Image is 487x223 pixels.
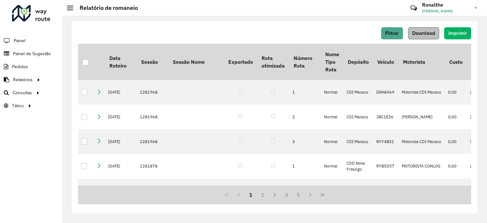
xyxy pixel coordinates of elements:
th: Número Rota [289,44,321,80]
span: Tático [12,102,24,109]
button: Last Page [316,189,328,201]
button: Download [408,27,439,39]
span: Download [412,30,435,36]
th: Rota otimizada [257,44,289,80]
span: Pedidos [12,63,28,70]
td: MOTORISTA CONLOG [399,154,445,179]
td: Normal [321,179,343,203]
td: CDD Nova Friburgo [343,179,373,203]
th: Custo [445,44,467,80]
td: [DATE] [105,80,137,105]
td: [DATE] [105,154,137,179]
td: 1281968 [137,105,168,129]
th: Depósito [343,44,373,80]
span: Relatórios [13,76,33,83]
td: RYD4D89 [373,179,399,203]
button: Filtrar [381,27,403,39]
button: 1 [245,189,257,201]
span: Filtrar [385,30,399,36]
td: RYY4B31 [373,129,399,154]
td: 0,00 [445,105,467,129]
td: 1 [289,154,321,179]
button: 3 [269,189,281,201]
td: CDI Macacu [343,129,373,154]
th: Veículo [373,44,399,80]
th: Sessão Nome [168,44,224,80]
td: 0,00 [445,80,467,105]
td: DRA8A69 [373,80,399,105]
td: 2 [289,179,321,203]
button: 2 [256,189,269,201]
td: CDD Nova Friburgo [343,154,373,179]
td: CDI Macacu [343,105,373,129]
button: 4 [281,189,293,201]
td: Normal [321,129,343,154]
span: Imprimir [448,30,467,36]
td: [DATE] [105,129,137,154]
td: Normal [321,80,343,105]
span: Consultas [13,89,32,96]
td: [DATE] [105,179,137,203]
td: CDI Macacu [343,80,373,105]
td: 1281878 [137,179,168,203]
td: 1 [289,80,321,105]
h2: Relatório de romaneio [73,4,138,11]
td: [DATE] [105,105,137,129]
td: 0,00 [445,154,467,179]
td: 1281968 [137,80,168,105]
td: JBC1E26 [373,105,399,129]
td: 1281878 [137,154,168,179]
td: RYB5D57 [373,154,399,179]
th: Motorista [399,44,445,80]
td: 0,00 [445,179,467,203]
a: Contato Rápido [407,1,420,15]
th: Data Roteiro [105,44,137,80]
th: Sessão [137,44,168,80]
td: Normal [321,105,343,129]
td: Motorista CDI Macacu [399,80,445,105]
span: [PERSON_NAME] [422,8,470,14]
td: [PERSON_NAME] [399,105,445,129]
td: Motorista CDI Macacu [399,129,445,154]
td: 2 [289,105,321,129]
th: Exportado [224,44,257,80]
button: Next Page [304,189,316,201]
td: Normal [321,154,343,179]
td: 0,00 [445,129,467,154]
button: Imprimir [444,27,471,39]
button: 5 [293,189,305,201]
span: Painel [14,37,25,44]
h3: Ronalthe [422,2,470,8]
td: MOTORISTA CONLOG [399,179,445,203]
span: Painel de Sugestão [13,50,51,57]
th: Nome Tipo Rota [321,44,343,80]
td: 3 [289,129,321,154]
td: 1281968 [137,129,168,154]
